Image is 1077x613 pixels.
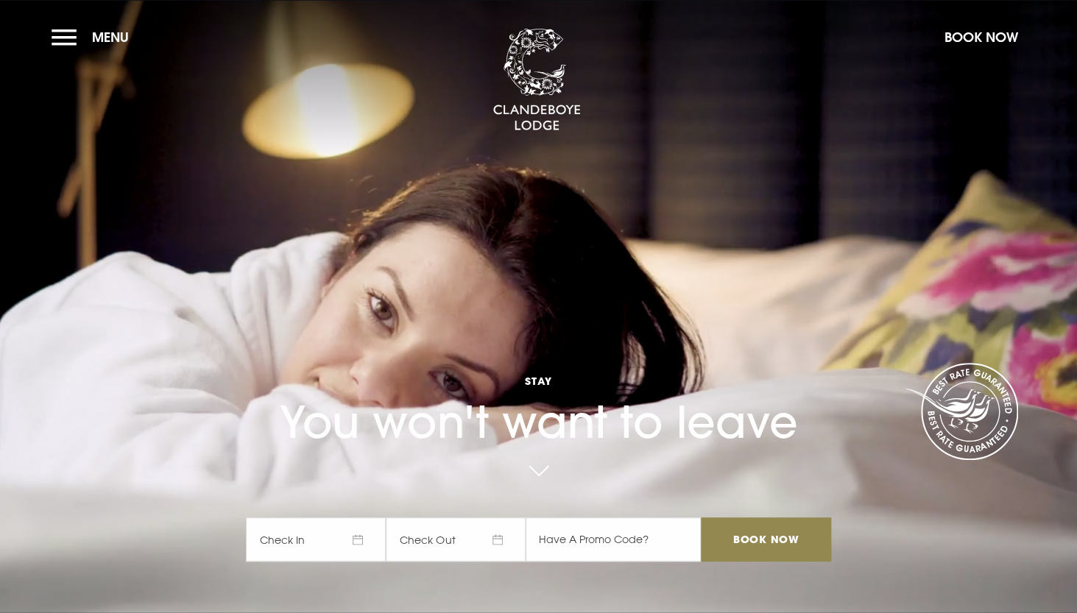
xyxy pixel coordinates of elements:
[52,21,136,53] button: Menu
[246,517,386,561] span: Check In
[92,29,129,46] span: Menu
[526,517,701,561] input: Have A Promo Code?
[246,374,830,388] span: Stay
[701,517,830,561] input: Book Now
[937,21,1025,53] button: Book Now
[386,517,526,561] span: Check Out
[246,335,830,448] h1: You won't want to leave
[492,29,581,132] img: Clandeboye Lodge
